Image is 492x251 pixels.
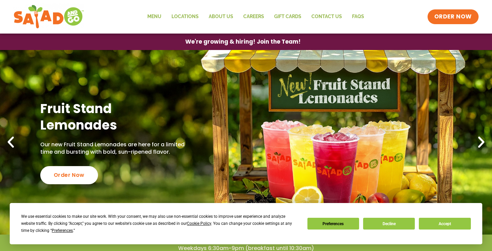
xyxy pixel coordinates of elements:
a: Locations [166,9,204,24]
a: Menu [142,9,166,24]
button: Decline [363,218,415,230]
div: We use essential cookies to make our site work. With your consent, we may also use non-essential ... [21,213,299,234]
div: Cookie Consent Prompt [10,203,482,244]
a: Contact Us [306,9,347,24]
span: ORDER NOW [434,13,472,21]
img: new-SAG-logo-768×292 [13,3,84,30]
button: Preferences [307,218,359,230]
a: About Us [204,9,238,24]
div: Next slide [474,135,489,150]
a: ORDER NOW [428,9,479,24]
div: Previous slide [3,135,18,150]
span: Cookie Policy [187,221,211,226]
span: We're growing & hiring! Join the Team! [185,39,301,45]
a: Careers [238,9,269,24]
button: Accept [419,218,471,230]
div: Order Now [40,166,98,184]
p: Our new Fruit Stand Lemonades are here for a limited time and bursting with bold, sun-ripened fla... [40,141,189,156]
a: GIFT CARDS [269,9,306,24]
a: FAQs [347,9,369,24]
a: We're growing & hiring! Join the Team! [175,34,311,50]
h2: Fruit Stand Lemonades [40,100,189,134]
nav: Menu [142,9,369,24]
span: Preferences [52,228,73,233]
